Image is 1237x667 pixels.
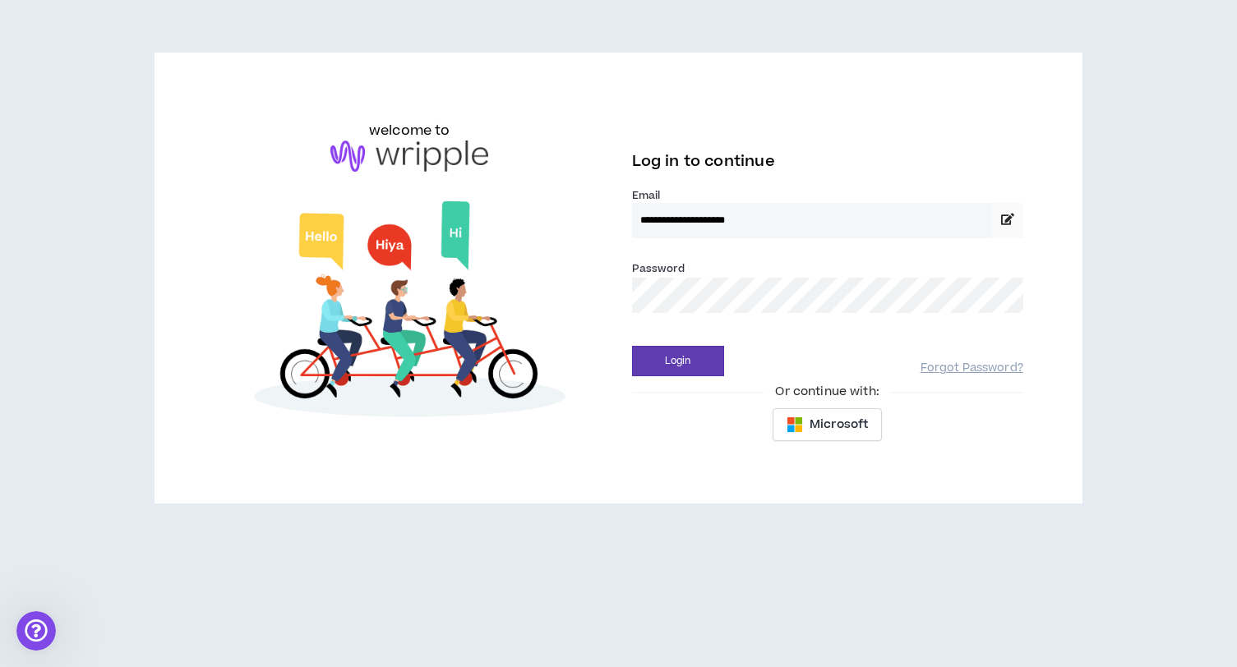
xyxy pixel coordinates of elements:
[214,188,605,435] img: Welcome to Wripple
[261,554,287,565] span: Help
[33,117,296,145] p: Hi there !
[283,26,312,56] div: Close
[33,145,296,172] p: How can we help?
[632,151,775,172] span: Log in to continue
[369,121,450,140] h6: welcome to
[136,554,193,565] span: Messages
[16,193,312,279] div: Recent messageProfile image for GabriellaGotcha - I just checked in with the client lead for that...
[16,287,312,350] div: Send us a messageWe typically reply in a few hours
[632,261,685,276] label: Password
[34,319,275,336] div: We typically reply in a few hours
[810,416,868,434] span: Microsoft
[109,513,219,578] button: Messages
[36,554,73,565] span: Home
[73,248,125,265] div: Gabriella
[632,188,1023,203] label: Email
[34,301,275,319] div: Send us a message
[34,232,67,264] div: Profile image for Gabriella
[773,408,882,441] button: Microsoft
[219,513,329,578] button: Help
[34,207,295,224] div: Recent message
[632,346,724,376] button: Login
[16,611,56,651] iframe: Intercom live chat
[921,361,1023,376] a: Forgot Password?
[17,218,312,278] div: Profile image for GabriellaGotcha - I just checked in with the client lead for that role and they...
[224,26,256,59] div: Profile image for Gabriella
[33,31,62,57] img: logo
[764,383,890,401] span: Or continue with:
[73,232,1037,246] span: Gotcha - I just checked in with the client lead for that role and they said they are still waitin...
[128,248,182,265] div: • 18h ago
[330,140,488,172] img: logo-brand.png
